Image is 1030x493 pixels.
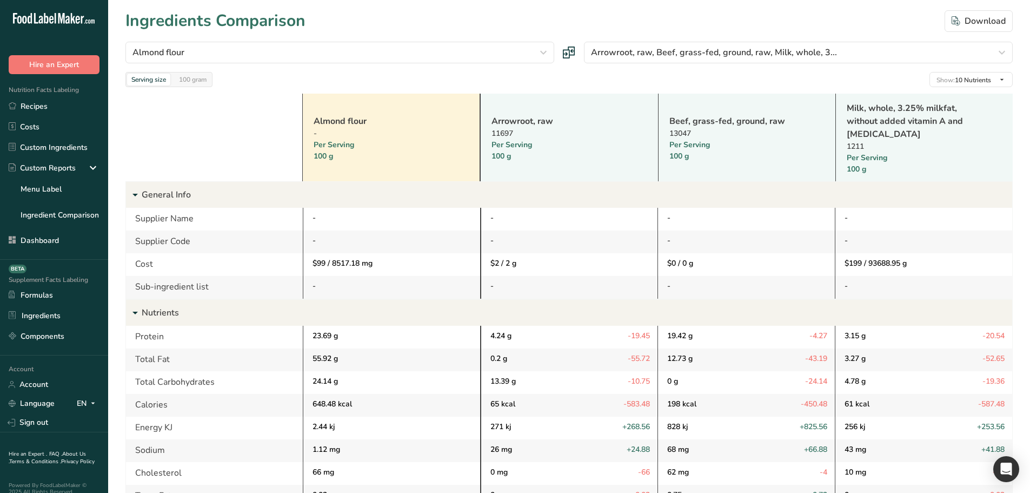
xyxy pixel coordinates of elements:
div: General Info [126,182,1012,208]
div: 3.27 g [835,349,1012,371]
a: Almond flour [314,115,441,128]
div: - [667,212,827,224]
span: -43.19 [805,353,827,366]
div: 26 mg [480,439,658,462]
span: - [845,281,848,291]
div: Per Serving [847,152,974,175]
div: 62 mg [657,462,835,485]
div: $0 / 0 g [667,258,827,269]
span: - [313,281,316,291]
span: +41.88 [981,444,1005,457]
span: +253.56 [977,421,1005,434]
div: 43 mg [835,439,1012,462]
div: - [490,212,650,224]
span: Almond flour [132,46,184,59]
div: 11697 [491,128,619,139]
div: 100 g [314,150,441,162]
div: 13.39 g [480,371,658,394]
div: - [845,212,1005,224]
button: Download [945,10,1013,32]
a: FAQ . [49,450,62,458]
span: -66 [638,466,650,479]
div: $99 / 8517.18 mg [313,258,473,269]
div: - [845,235,1005,246]
div: Sub-ingredient list [126,276,303,299]
div: Calories [126,394,303,417]
div: 0.2 g [480,349,658,371]
div: - [490,235,650,246]
div: 10 mg [835,462,1012,485]
a: Milk, whole, 3.25% milkfat, without added vitamin A and [MEDICAL_DATA] [847,102,974,141]
div: 2.44 kj [303,417,480,439]
div: 12.73 g [657,349,835,371]
span: - [490,281,494,291]
span: -55.72 [628,353,650,366]
span: - [667,281,670,291]
div: Per Serving [669,139,796,162]
button: Show:10 Nutrients [929,72,1013,87]
div: Total Fat [126,349,303,371]
span: -24.14 [805,376,827,389]
div: Per Serving [314,139,441,162]
div: 100 gram [175,74,211,86]
div: 271 kj [480,417,658,439]
span: -4 [820,466,827,479]
div: 3.15 g [835,326,1012,349]
div: - [667,235,827,246]
span: -19.45 [628,330,650,343]
div: $2 / 2 g [490,258,650,269]
span: Show: [936,76,955,84]
div: $199 / 93688.95 g [845,258,1005,269]
div: Open Intercom Messenger [993,456,1019,482]
span: -583.48 [623,398,650,411]
button: Hire an Expert [9,55,99,74]
span: -52.65 [982,353,1005,366]
div: 100 g [491,150,619,162]
div: 55.92 g [303,349,480,371]
button: Arrowroot, raw, Beef, grass-fed, ground, raw, Milk, whole, 3... [584,42,1013,63]
div: 0 mg [480,462,658,485]
div: 68 mg [657,439,835,462]
div: 19.42 g [657,326,835,349]
div: 0 g [657,371,835,394]
div: 13047 [669,128,796,139]
a: Language [9,394,55,413]
div: 4.24 g [480,326,658,349]
div: - [313,212,473,224]
a: Arrowroot, raw [491,115,619,128]
span: -4.27 [809,330,827,343]
div: - [313,235,473,246]
span: -56 [993,466,1005,479]
div: BETA [9,265,26,273]
div: 66 mg [303,462,480,485]
div: Custom Reports [9,162,76,174]
span: +66.88 [804,444,827,457]
div: 65 kcal [480,394,658,417]
div: 100 g [847,163,974,175]
span: -10.75 [628,376,650,389]
a: About Us . [9,450,86,465]
p: General Info [142,182,1012,208]
button: Almond flour [125,42,554,63]
span: +24.88 [627,444,650,457]
p: Nutrients [142,300,1012,326]
a: Privacy Policy [61,458,95,465]
div: Cost [126,253,303,276]
div: Supplier Name [126,208,303,231]
div: 648.48 kcal [303,394,480,417]
span: -20.54 [982,330,1005,343]
span: -587.48 [978,398,1005,411]
div: 198 kcal [657,394,835,417]
div: 1.12 mg [303,439,480,462]
div: 61 kcal [835,394,1012,417]
span: 10 Nutrients [936,76,991,84]
div: 828 kj [657,417,835,439]
div: Protein [126,326,303,349]
div: Cholesterol [126,462,303,485]
div: Energy KJ [126,417,303,439]
span: +268.56 [622,421,650,434]
div: 1211 [847,141,974,152]
div: 256 kj [835,417,1012,439]
span: -450.48 [801,398,827,411]
a: Terms & Conditions . [9,458,61,465]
